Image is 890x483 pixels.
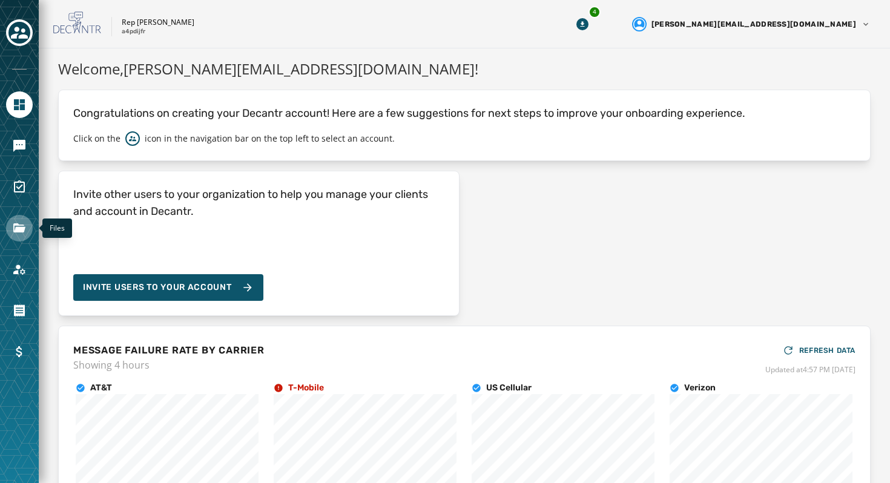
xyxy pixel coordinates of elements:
span: Invite Users to your account [83,281,232,294]
h4: T-Mobile [288,382,324,394]
a: Navigate to Home [6,91,33,118]
p: Rep [PERSON_NAME] [122,18,194,27]
div: Files [42,218,72,238]
p: a4pdijfr [122,27,145,36]
h4: AT&T [90,382,112,394]
button: Download Menu [572,13,593,35]
h4: Verizon [684,382,716,394]
p: Click on the [73,133,120,145]
h1: Welcome, [PERSON_NAME][EMAIL_ADDRESS][DOMAIN_NAME] ! [58,58,871,80]
h4: US Cellular [486,382,532,394]
div: 4 [588,6,601,18]
span: Showing 4 hours [73,358,265,372]
a: Navigate to Orders [6,297,33,324]
button: Invite Users to your account [73,274,263,301]
span: [PERSON_NAME][EMAIL_ADDRESS][DOMAIN_NAME] [651,19,856,29]
a: Navigate to Account [6,256,33,283]
h4: Invite other users to your organization to help you manage your clients and account in Decantr. [73,186,444,220]
span: Updated at 4:57 PM [DATE] [765,365,855,375]
h4: MESSAGE FAILURE RATE BY CARRIER [73,343,265,358]
a: Navigate to Files [6,215,33,241]
a: Navigate to Surveys [6,174,33,200]
button: User settings [627,12,875,36]
p: Congratulations on creating your Decantr account! Here are a few suggestions for next steps to im... [73,105,855,122]
span: REFRESH DATA [799,346,855,355]
a: Navigate to Billing [6,338,33,365]
p: icon in the navigation bar on the top left to select an account. [145,133,395,145]
a: Navigate to Messaging [6,133,33,159]
button: Toggle account select drawer [6,19,33,46]
button: REFRESH DATA [782,341,855,360]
